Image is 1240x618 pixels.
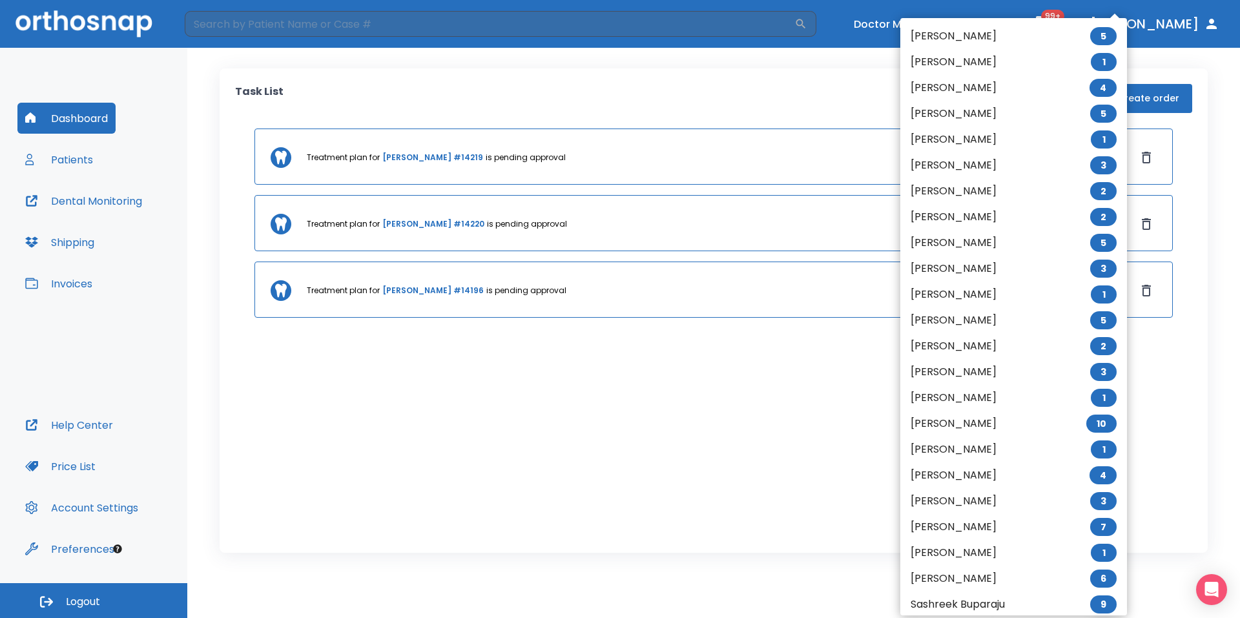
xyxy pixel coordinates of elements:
li: [PERSON_NAME] [900,49,1127,75]
div: Open Intercom Messenger [1196,574,1227,605]
span: 1 [1091,389,1117,407]
span: 3 [1090,156,1117,174]
span: 4 [1090,466,1117,484]
li: [PERSON_NAME] [900,152,1127,178]
li: [PERSON_NAME] [900,178,1127,204]
span: 3 [1090,363,1117,381]
li: [PERSON_NAME] [900,282,1127,307]
span: 1 [1091,544,1117,562]
li: [PERSON_NAME] [900,540,1127,566]
span: 3 [1090,260,1117,278]
span: 5 [1090,105,1117,123]
li: [PERSON_NAME] [900,359,1127,385]
li: [PERSON_NAME] [900,23,1127,49]
span: 5 [1090,27,1117,45]
li: Sashreek Buparaju [900,592,1127,617]
li: [PERSON_NAME] [900,566,1127,592]
span: 10 [1086,415,1117,433]
span: 3 [1090,492,1117,510]
li: [PERSON_NAME] [900,462,1127,488]
li: [PERSON_NAME] [900,385,1127,411]
li: [PERSON_NAME] [900,230,1127,256]
li: [PERSON_NAME] [900,333,1127,359]
span: 1 [1091,285,1117,304]
span: 2 [1090,182,1117,200]
li: [PERSON_NAME] [900,204,1127,230]
li: [PERSON_NAME] [900,75,1127,101]
li: [PERSON_NAME] [900,488,1127,514]
span: 5 [1090,311,1117,329]
span: 2 [1090,337,1117,355]
span: 7 [1090,518,1117,536]
li: [PERSON_NAME] [900,411,1127,437]
li: [PERSON_NAME] [900,437,1127,462]
li: [PERSON_NAME] [900,307,1127,333]
li: [PERSON_NAME] [900,256,1127,282]
span: 2 [1090,208,1117,226]
span: 1 [1091,440,1117,458]
span: 1 [1091,53,1117,71]
span: 6 [1090,570,1117,588]
li: [PERSON_NAME] [900,127,1127,152]
span: 5 [1090,234,1117,252]
li: [PERSON_NAME] [900,101,1127,127]
span: 4 [1090,79,1117,97]
span: 9 [1090,595,1117,613]
span: 1 [1091,130,1117,149]
li: [PERSON_NAME] [900,514,1127,540]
